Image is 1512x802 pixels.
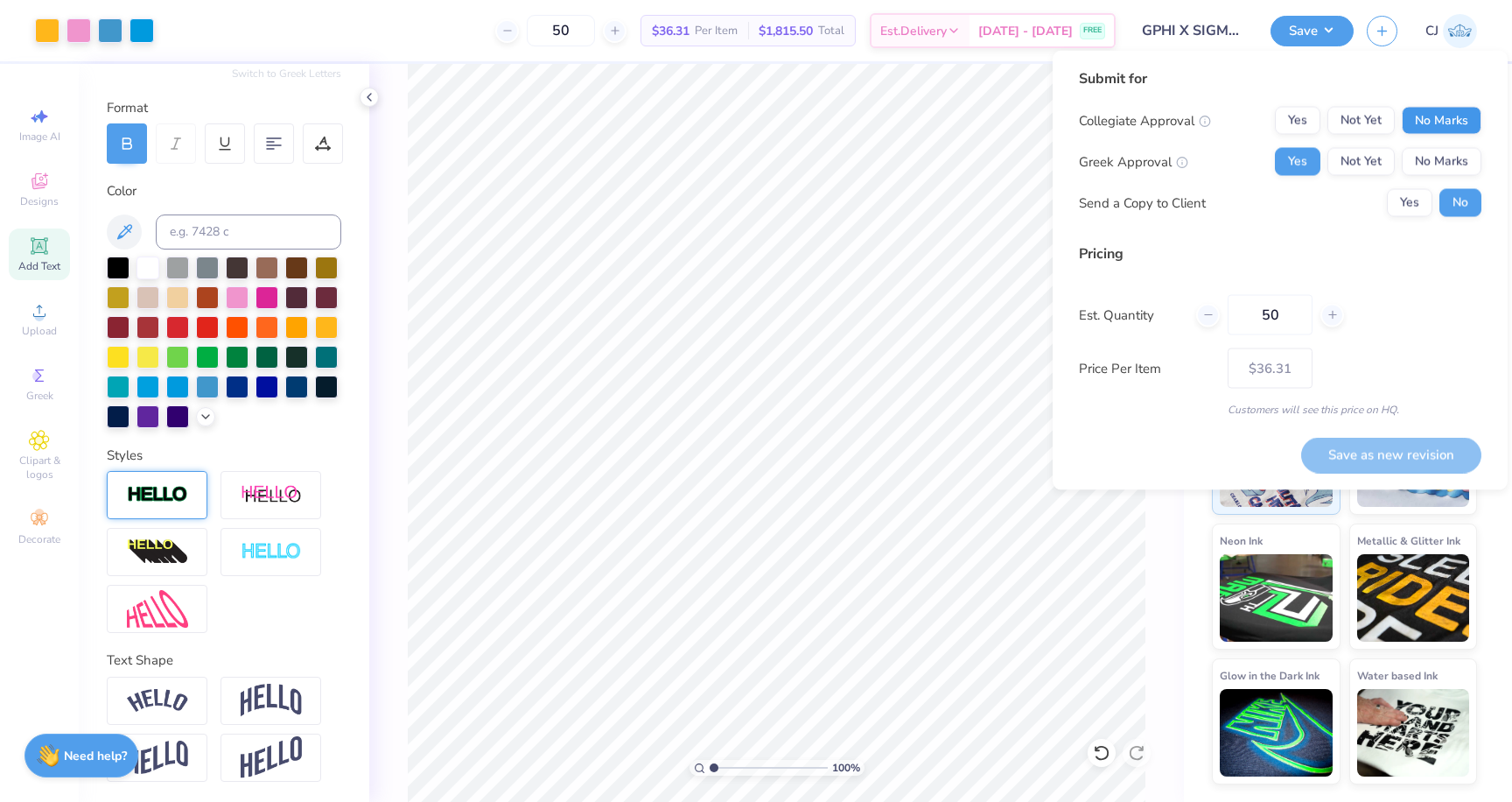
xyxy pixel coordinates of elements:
[232,67,341,81] button: Switch to Greek Letters
[1387,189,1432,217] button: Yes
[1220,554,1333,642] img: Neon Ink
[19,130,60,144] span: Image AI
[1228,295,1312,335] input: – –
[18,532,60,546] span: Decorate
[1079,243,1481,264] div: Pricing
[1220,531,1263,550] span: Neon Ink
[26,389,53,403] span: Greek
[127,590,188,628] img: Free Distort
[107,651,341,671] div: Text Shape
[241,736,302,779] img: Rise
[1079,402,1481,418] div: Customers will see this price on HQ.
[1083,25,1102,37] span: FREE
[1275,148,1320,176] button: Yes
[1079,151,1188,172] div: Greek Approval
[1220,666,1319,685] span: Glow in the Dark Ink
[127,741,188,775] img: Flag
[1402,107,1481,135] button: No Marks
[695,22,738,40] span: Per Item
[127,538,188,566] img: 3d Illusion
[832,760,860,776] span: 100 %
[20,194,59,208] span: Designs
[1129,13,1257,48] input: Untitled Design
[1443,14,1477,48] img: Claire Jeter
[1357,531,1460,550] span: Metallic & Glitter Ink
[978,22,1073,40] span: [DATE] - [DATE]
[1079,68,1481,89] div: Submit for
[1402,148,1481,176] button: No Marks
[1079,358,1214,378] label: Price Per Item
[527,15,595,46] input: – –
[127,485,188,505] img: Stroke
[241,542,302,562] img: Negative Space
[1357,554,1470,642] img: Metallic & Glitter Ink
[1079,305,1183,325] label: Est. Quantity
[652,22,689,40] span: $36.31
[22,324,57,338] span: Upload
[1079,193,1206,213] div: Send a Copy to Client
[1357,666,1438,685] span: Water based Ink
[9,454,70,482] span: Clipart & logos
[1327,107,1395,135] button: Not Yet
[18,259,60,273] span: Add Text
[880,22,947,40] span: Est. Delivery
[1425,21,1438,41] span: CJ
[241,484,302,506] img: Shadow
[107,98,343,118] div: Format
[107,181,341,201] div: Color
[64,748,127,764] strong: Need help?
[127,689,188,713] img: Arc
[1220,689,1333,777] img: Glow in the Dark Ink
[1275,107,1320,135] button: Yes
[1270,16,1354,46] button: Save
[156,215,341,250] input: e.g. 7428 c
[818,22,844,40] span: Total
[759,22,813,40] span: $1,815.50
[1439,189,1481,217] button: No
[241,684,302,717] img: Arch
[1425,14,1477,48] a: CJ
[1327,148,1395,176] button: Not Yet
[1079,110,1211,130] div: Collegiate Approval
[1357,689,1470,777] img: Water based Ink
[107,446,341,466] div: Styles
